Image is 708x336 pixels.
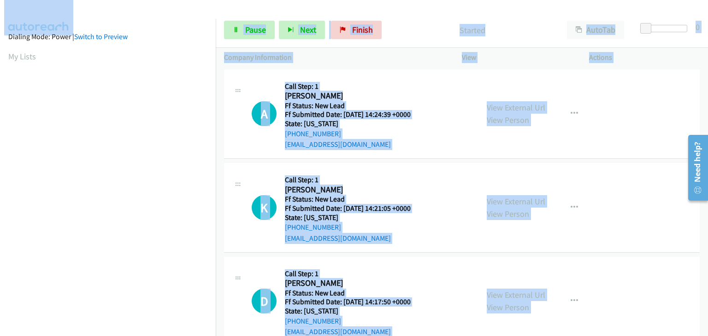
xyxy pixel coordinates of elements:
a: View External Url [487,102,545,113]
p: Actions [589,52,700,63]
h2: [PERSON_NAME] [285,185,422,195]
h1: A [252,101,277,126]
h5: Ff Status: New Lead [285,195,422,204]
div: Delay between calls (in seconds) [645,25,687,32]
h5: State: [US_STATE] [285,307,422,316]
h5: Ff Status: New Lead [285,289,422,298]
iframe: Resource Center [682,131,708,204]
h5: Ff Submitted Date: [DATE] 14:17:50 +0000 [285,297,422,307]
h5: Ff Submitted Date: [DATE] 14:24:39 +0000 [285,110,422,119]
h1: K [252,195,277,220]
a: Finish [331,21,382,39]
a: [PHONE_NUMBER] [285,317,341,325]
span: Finish [352,24,373,35]
a: View External Url [487,290,545,300]
a: [EMAIL_ADDRESS][DOMAIN_NAME] [285,327,391,336]
a: View Person [487,115,529,125]
a: My Lists [8,51,36,62]
div: The call is yet to be attempted [252,101,277,126]
h5: Ff Status: New Lead [285,101,422,110]
span: Next [300,24,316,35]
h5: State: [US_STATE] [285,119,422,128]
h5: State: [US_STATE] [285,213,422,222]
h1: D [252,289,277,313]
a: [PHONE_NUMBER] [285,129,341,138]
h2: [PERSON_NAME] [285,278,422,289]
h2: [PERSON_NAME] [285,91,422,101]
p: Company Information [224,52,445,63]
button: Next [279,21,325,39]
button: AutoTab [567,21,624,39]
a: [PHONE_NUMBER] [285,223,341,232]
p: Started [394,24,550,36]
a: View External Url [487,196,545,207]
h5: Call Step: 1 [285,175,422,185]
a: Pause [224,21,275,39]
a: View Person [487,302,529,313]
h5: Call Step: 1 [285,269,422,278]
a: View Person [487,209,529,219]
h5: Ff Submitted Date: [DATE] 14:21:05 +0000 [285,204,422,213]
div: The call is yet to be attempted [252,289,277,313]
span: Pause [245,24,266,35]
div: 0 [696,21,700,33]
p: View [462,52,572,63]
div: Dialing Mode: Power | [8,31,207,42]
div: The call is yet to be attempted [252,195,277,220]
h5: Call Step: 1 [285,82,422,91]
a: Switch to Preview [74,32,128,41]
a: [EMAIL_ADDRESS][DOMAIN_NAME] [285,140,391,149]
a: [EMAIL_ADDRESS][DOMAIN_NAME] [285,234,391,243]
